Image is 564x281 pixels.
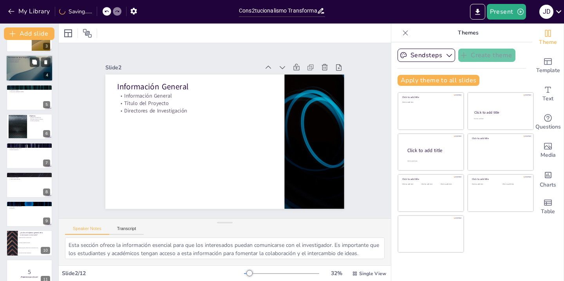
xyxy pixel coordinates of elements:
div: 9 [6,201,52,227]
p: Modelo Arquitectónico [29,117,50,119]
div: 6 [6,114,52,140]
div: Saving...... [59,8,92,15]
p: Enfoques Teóricos [9,175,50,177]
div: Click to add text [402,183,420,185]
button: Apply theme to all slides [398,75,479,86]
p: Transformación Social [9,178,50,180]
p: Metodología Propuesta [9,202,50,205]
button: Speaker Notes [65,226,109,235]
div: Add a table [532,193,564,221]
div: 5 [6,85,52,111]
span: Position [83,29,92,38]
div: Click to add title [472,137,528,140]
p: Modelo Decolonial [9,149,50,150]
div: Get real-time input from your audience [532,108,564,136]
div: Slide 2 [130,30,278,85]
p: Título del Proyecto [130,68,280,123]
button: Duplicate Slide [30,58,39,67]
p: Construcción [PERSON_NAME] [9,91,50,92]
span: Single View [359,270,386,277]
div: Change the overall theme [532,24,564,52]
span: Theme [539,38,557,47]
p: Poder Jurídico [9,146,50,148]
div: Add charts and graphs [532,165,564,193]
div: Click to add title [474,110,526,115]
div: 32 % [327,270,346,277]
div: 4 [6,55,53,82]
span: Template [536,66,560,75]
button: Create theme [458,49,515,62]
div: 3 [43,43,50,50]
p: Fases de la Metodología [9,205,50,206]
span: Reconocer las formas organizativas [19,252,52,253]
div: Click to add text [474,118,526,120]
p: Dinámicas de Poder [8,60,51,62]
div: Click to add title [472,178,528,181]
div: Layout [62,27,74,40]
div: 4 [43,72,51,79]
p: Fundamentos Teóricos [9,173,50,176]
div: 7 [6,143,52,169]
p: Organización Comunitaria [9,148,50,149]
span: Questions [535,123,561,131]
span: Text [542,94,553,103]
div: Click to add text [503,183,527,185]
button: Sendsteps [398,49,455,62]
button: Present [487,4,526,20]
div: 10 [41,247,50,254]
span: Media [540,151,556,160]
div: Add text boxes [532,80,564,108]
div: Click to add text [472,183,497,185]
div: Click to add text [421,183,439,185]
p: Participación Comunitaria [9,206,50,207]
div: Click to add title [407,147,457,154]
p: Información General [132,61,282,116]
input: Insert title [239,5,317,16]
span: Charts [540,181,556,189]
p: Reconocimiento de Formas [29,118,50,120]
span: Table [541,207,555,216]
p: Objetivos [29,115,50,117]
div: Click to add title [402,96,458,99]
p: Hipótesis [9,144,50,147]
strong: ¡Prepárense para el quiz! [21,276,38,278]
span: Diseñar un modelo arquitectónico de autogobierno rural [19,247,52,248]
p: Etnografía [9,207,50,209]
div: 6 [43,130,50,137]
p: Planteamiento de la Pregunta [8,56,51,59]
div: Add images, graphics, shapes or video [532,136,564,165]
div: 8 [43,189,50,196]
p: Pluralismo Jurídico [9,89,50,91]
div: J D [539,5,553,19]
p: Directores de Investigación [128,75,278,130]
p: Articulación de Saberes [8,58,51,60]
div: Click to add text [441,183,458,185]
textarea: Esta sección ofrece la información esencial para que los interesados puedan comunicarse con el in... [65,237,385,259]
button: Add slide [4,27,54,40]
div: Click to add body [407,160,457,162]
div: 8 [6,172,52,198]
p: 5 [9,268,50,276]
button: Transcript [109,226,144,235]
button: Delete Slide [41,58,51,67]
div: 9 [43,218,50,225]
span: Diseñar un modelo de justicia social [19,237,52,238]
div: 7 [43,160,50,167]
p: Justificación [9,86,50,88]
p: Inclusión y Respeto [8,62,51,63]
div: 5 [43,101,50,108]
button: Export to PowerPoint [470,4,485,20]
div: Click to add text [402,102,458,103]
button: My Library [6,5,53,18]
div: Click to add title [402,178,458,181]
p: Themes [412,24,524,42]
div: 10 [6,230,52,256]
p: Pluralismo Jurídico [9,177,50,178]
div: Slide 2 / 12 [62,270,244,277]
span: Proponer un enfoque decolonial [19,242,52,243]
p: ¿Cuál es el objetivo general de la investigación presentada? [20,232,50,236]
p: Análisis de Saberes [29,120,50,121]
p: Autogobierno [9,88,50,89]
button: J D [539,4,553,20]
div: Add ready made slides [532,52,564,80]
